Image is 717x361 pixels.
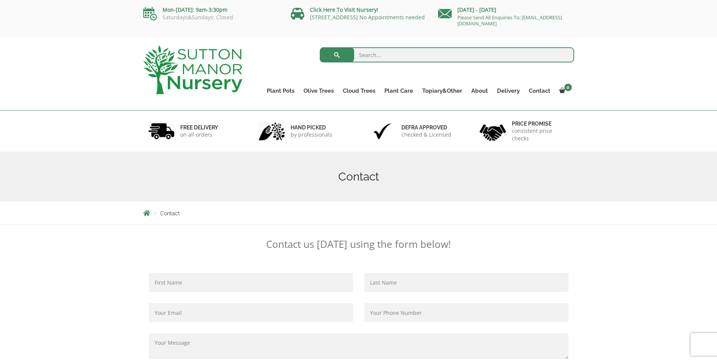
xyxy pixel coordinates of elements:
img: logo [143,45,242,94]
a: Click Here To Visit Nursery! [310,6,378,13]
a: 0 [555,86,574,96]
p: on all orders [180,131,218,138]
h6: Price promise [512,120,569,127]
span: Contact [160,210,180,216]
p: Contact us [DATE] using the form below! [143,238,574,250]
a: [STREET_ADDRESS] No Appointments needed [310,14,425,21]
input: Your Phone Number [364,303,568,322]
a: Plant Care [380,86,418,96]
span: 0 [564,84,572,91]
p: consistent price checks [512,127,569,142]
a: Contact [524,86,555,96]
h6: Defra approved [401,124,451,131]
a: Please Send All Enquiries To: [EMAIL_ADDRESS][DOMAIN_NAME] [457,14,562,27]
p: checked & Licensed [401,131,451,138]
a: About [467,86,492,96]
nav: Breadcrumbs [143,210,574,216]
img: 2.jpg [259,121,285,141]
p: [DATE] - [DATE] [438,5,574,14]
img: 1.jpg [148,121,175,141]
a: Topiary&Other [418,86,467,96]
input: First Name [149,273,353,292]
a: Delivery [492,86,524,96]
p: Saturdays&Sundays: Closed [143,14,279,20]
p: by professionals [291,131,332,138]
h6: FREE DELIVERY [180,124,218,131]
a: Olive Trees [299,86,338,96]
img: 3.jpg [369,121,396,141]
h1: Contact [143,170,574,184]
img: 4.jpg [480,120,506,143]
p: Mon-[DATE]: 9am-3:30pm [143,5,279,14]
input: Your Email [149,303,353,322]
input: Search... [320,47,574,62]
input: Last Name [364,273,568,292]
a: Cloud Trees [338,86,380,96]
a: Plant Pots [262,86,299,96]
h6: hand picked [291,124,332,131]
